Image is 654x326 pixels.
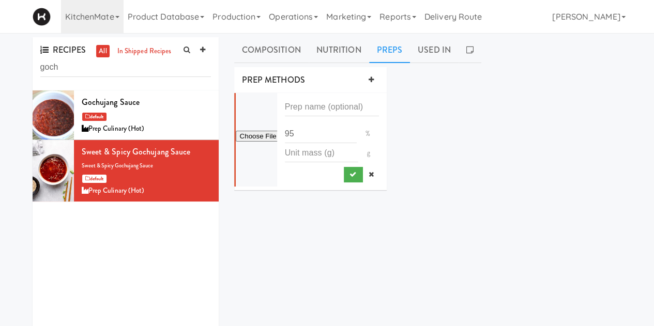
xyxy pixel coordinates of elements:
input: Prep name (optional) [285,97,379,116]
a: default [82,175,107,183]
span: % [357,124,378,143]
input: Unit mass (g) [285,143,359,162]
input: Search Recipes [40,58,211,77]
a: Preps [369,37,410,63]
a: Composition [234,37,309,63]
span: PREP METHODS [242,74,305,86]
a: all [96,45,109,58]
input: Yield% [285,124,357,143]
div: Prep Culinary (Hot) [82,122,211,135]
a: default [82,113,107,121]
li: %g [234,93,387,187]
li: Sweet & Spicy Gochujang Saucesweet & spicy gochujang sauce defaultPrep Culinary (Hot) [33,140,219,201]
a: in shipped recipes [115,45,174,58]
div: Gochujang sauce [82,95,211,110]
img: Micromart [33,8,51,26]
li: Gochujang sauce defaultPrep Culinary (Hot) [33,90,219,140]
div: Prep Culinary (Hot) [82,184,211,197]
span: g [358,143,378,162]
div: Sweet & Spicy Gochujang Sauce [82,144,211,160]
span: RECIPES [40,44,86,56]
a: Used In [410,37,459,63]
span: sweet & spicy gochujang sauce [82,162,154,169]
a: Nutrition [309,37,369,63]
